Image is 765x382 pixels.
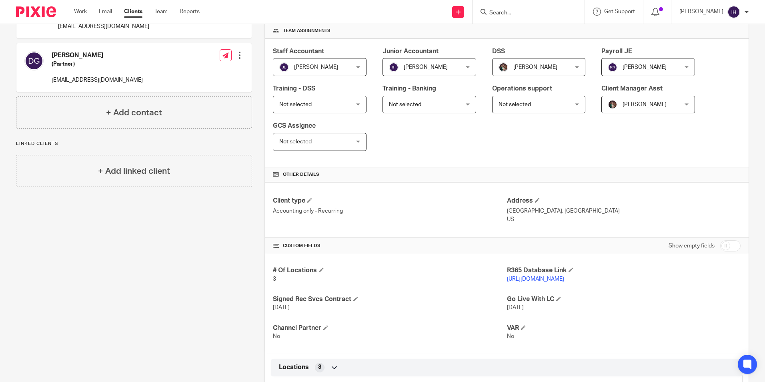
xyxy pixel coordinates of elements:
[499,102,531,107] span: Not selected
[492,48,505,54] span: DSS
[273,85,315,92] span: Training - DSS
[124,8,142,16] a: Clients
[273,324,507,332] h4: Channel Partner
[273,295,507,304] h4: Signed Rec Svcs Contract
[507,276,564,282] a: [URL][DOMAIN_NAME]
[283,28,330,34] span: Team assignments
[273,48,324,54] span: Staff Accountant
[623,64,667,70] span: [PERSON_NAME]
[623,102,667,107] span: [PERSON_NAME]
[279,139,312,145] span: Not selected
[58,22,149,30] p: [EMAIL_ADDRESS][DOMAIN_NAME]
[669,242,715,250] label: Show empty fields
[727,6,740,18] img: svg%3E
[154,8,168,16] a: Team
[404,64,448,70] span: [PERSON_NAME]
[507,324,741,332] h4: VAR
[74,8,87,16] a: Work
[489,10,561,17] input: Search
[601,48,632,54] span: Payroll JE
[318,363,321,371] span: 3
[507,215,741,223] p: US
[608,100,617,109] img: Profile%20picture%20JUS.JPG
[273,276,276,282] span: 3
[99,8,112,16] a: Email
[273,305,290,310] span: [DATE]
[513,64,557,70] span: [PERSON_NAME]
[389,62,399,72] img: svg%3E
[507,197,741,205] h4: Address
[180,8,200,16] a: Reports
[106,107,162,119] h4: + Add contact
[499,62,508,72] img: Profile%20picture%20JUS.JPG
[52,76,143,84] p: [EMAIL_ADDRESS][DOMAIN_NAME]
[273,197,507,205] h4: Client type
[52,51,143,60] h4: [PERSON_NAME]
[24,51,44,70] img: svg%3E
[604,9,635,14] span: Get Support
[273,207,507,215] p: Accounting only - Recurring
[382,48,439,54] span: Junior Accountant
[52,60,143,68] h5: (Partner)
[16,141,252,147] p: Linked clients
[382,85,436,92] span: Training - Banking
[492,85,552,92] span: Operations support
[679,8,723,16] p: [PERSON_NAME]
[294,64,338,70] span: [PERSON_NAME]
[608,62,617,72] img: svg%3E
[273,243,507,249] h4: CUSTOM FIELDS
[507,295,741,304] h4: Go Live With LC
[273,266,507,275] h4: # Of Locations
[507,305,524,310] span: [DATE]
[279,62,289,72] img: svg%3E
[507,334,514,339] span: No
[389,102,421,107] span: Not selected
[273,334,280,339] span: No
[283,171,319,178] span: Other details
[279,102,312,107] span: Not selected
[507,207,741,215] p: [GEOGRAPHIC_DATA], [GEOGRAPHIC_DATA]
[507,266,741,275] h4: R365 Database Link
[16,6,56,17] img: Pixie
[98,165,170,177] h4: + Add linked client
[601,85,663,92] span: Client Manager Asst
[279,363,309,372] span: Locations
[273,123,316,129] span: GCS Assignee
